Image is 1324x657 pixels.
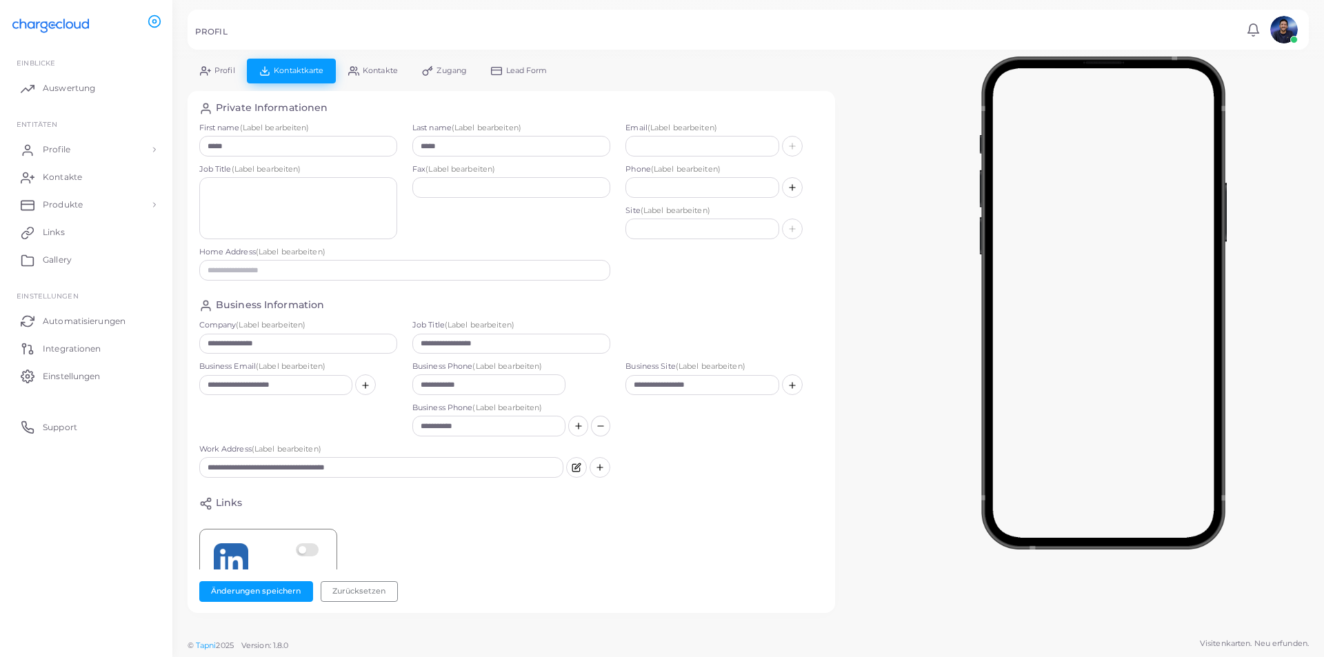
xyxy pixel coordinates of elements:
[216,299,324,312] h4: Business Information
[412,361,610,372] label: Business Phone
[274,67,323,74] span: Kontaktkarte
[195,27,228,37] h5: PROFIL
[199,247,611,258] label: Home Address
[651,164,721,174] span: (Label bearbeiten)
[252,444,321,454] span: (Label bearbeiten)
[43,199,83,211] span: Produkte
[43,82,95,94] span: Auswertung
[10,307,162,334] a: Automatisierungen
[641,205,710,215] span: (Label bearbeiten)
[199,444,564,455] label: Work Address
[625,205,823,216] label: Site
[43,171,82,183] span: Kontakte
[1270,16,1298,43] img: avatar
[43,315,126,327] span: Automatisierungen
[236,320,305,330] span: (Label bearbeiten)
[10,362,162,390] a: Einstellungen
[17,59,55,67] span: EINBLICKE
[199,361,397,372] label: Business Email
[437,67,467,74] span: Zugang
[43,343,101,355] span: Integrationen
[506,67,548,74] span: Lead Form
[10,136,162,163] a: Profile
[256,247,325,256] span: (Label bearbeiten)
[321,581,398,602] button: Zurücksetzen
[17,120,57,128] span: ENTITÄTEN
[216,497,243,510] h4: Links
[412,164,610,175] label: Fax
[676,361,745,371] span: (Label bearbeiten)
[412,123,610,134] label: Last name
[12,13,89,39] img: logo
[1266,16,1301,43] a: avatar
[472,361,542,371] span: (Label bearbeiten)
[17,292,78,300] span: Einstellungen
[979,57,1227,549] img: phone-mock.b55596b7.png
[188,640,288,651] span: ©
[10,219,162,246] a: Links
[472,403,542,412] span: (Label bearbeiten)
[256,361,325,371] span: (Label bearbeiten)
[10,74,162,102] a: Auswertung
[241,640,289,650] span: Version: 1.8.0
[43,370,100,383] span: Einstellungen
[43,226,65,239] span: Links
[43,421,77,434] span: Support
[232,164,301,174] span: (Label bearbeiten)
[43,254,72,266] span: Gallery
[1200,638,1309,649] span: Visitenkarten. Neu erfunden.
[240,123,310,132] span: (Label bearbeiten)
[199,320,397,331] label: Company
[625,164,823,175] label: Phone
[445,320,514,330] span: (Label bearbeiten)
[10,246,162,274] a: Gallery
[10,334,162,362] a: Integrationen
[625,361,823,372] label: Business Site
[10,413,162,441] a: Support
[43,143,70,156] span: Profile
[199,123,397,134] label: First name
[214,543,248,578] img: linkedin.png
[199,164,397,175] label: Job Title
[412,403,610,414] label: Business Phone
[199,581,313,602] button: Änderungen speichern
[425,164,495,174] span: (Label bearbeiten)
[625,123,823,134] label: Email
[216,640,233,651] span: 2025
[648,123,717,132] span: (Label bearbeiten)
[452,123,521,132] span: (Label bearbeiten)
[196,640,217,650] a: Tapni
[10,163,162,191] a: Kontakte
[363,67,398,74] span: Kontakte
[10,191,162,219] a: Produkte
[412,320,610,331] label: Job Title
[216,102,328,115] h4: Private Informationen
[214,67,235,74] span: Profil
